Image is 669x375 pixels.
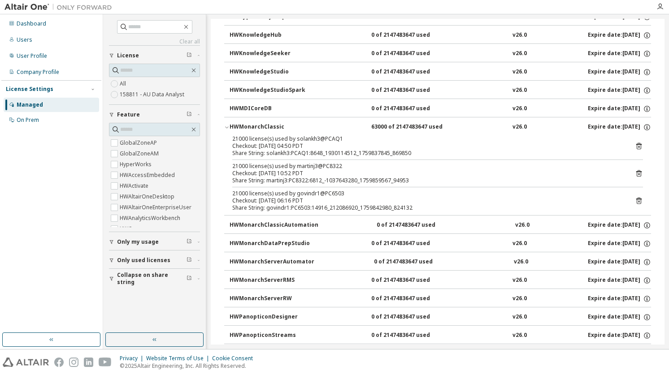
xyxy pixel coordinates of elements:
[230,252,651,272] button: HWMonarchServerAutomator0 of 2147483647 usedv26.0Expire date:[DATE]
[230,26,651,45] button: HWKnowledgeHub0 of 2147483647 usedv26.0Expire date:[DATE]
[513,295,527,303] div: v26.0
[117,272,187,286] span: Collapse on share string
[17,36,32,43] div: Users
[513,86,527,95] div: v26.0
[117,52,139,59] span: License
[120,362,258,370] p: © 2025 Altair Engineering, Inc. All Rights Reserved.
[513,50,527,58] div: v26.0
[120,181,150,191] label: HWActivate
[109,38,200,45] a: Clear all
[230,271,651,290] button: HWMonarchServerRMS0 of 2147483647 usedv26.0Expire date:[DATE]
[371,276,452,284] div: 0 of 2147483647 used
[84,358,93,367] img: linkedin.svg
[232,142,621,150] div: Checkout: [DATE] 04:50 PDT
[187,111,192,118] span: Clear filter
[588,240,651,248] div: Expire date: [DATE]
[588,68,651,76] div: Expire date: [DATE]
[588,221,651,229] div: Expire date: [DATE]
[109,269,200,289] button: Collapse on share string
[514,258,528,266] div: v26.0
[588,123,651,131] div: Expire date: [DATE]
[120,224,156,234] label: HWCompose
[513,105,527,113] div: v26.0
[6,86,53,93] div: License Settings
[513,68,527,76] div: v26.0
[232,135,621,142] div: 21000 license(s) used by solankh3@PCAQ1
[3,358,49,367] img: altair_logo.svg
[588,313,651,321] div: Expire date: [DATE]
[120,159,153,170] label: HyperWorks
[230,276,310,284] div: HWMonarchServerRMS
[588,86,651,95] div: Expire date: [DATE]
[117,238,159,246] span: Only my usage
[513,276,527,284] div: v26.0
[230,289,651,309] button: HWMonarchServerRW0 of 2147483647 usedv26.0Expire date:[DATE]
[109,232,200,252] button: Only my usage
[120,89,186,100] label: 158811 - AU Data Analyst
[588,258,651,266] div: Expire date: [DATE]
[17,116,39,124] div: On Prem
[232,163,621,170] div: 21000 license(s) used by martinj3@PC8322
[230,332,310,340] div: HWPanopticonStreams
[371,50,452,58] div: 0 of 2147483647 used
[230,50,310,58] div: HWKnowledgeSeeker
[513,313,527,321] div: v26.0
[515,221,530,229] div: v26.0
[232,190,621,197] div: 21000 license(s) used by govindr1@PC6503
[99,358,112,367] img: youtube.svg
[230,86,310,95] div: HWKnowledgeStudioSpark
[109,250,200,270] button: Only used licenses
[117,111,140,118] span: Feature
[109,105,200,125] button: Feature
[371,105,452,113] div: 0 of 2147483647 used
[377,221,457,229] div: 0 of 2147483647 used
[230,326,651,345] button: HWPanopticonStreams0 of 2147483647 usedv26.0Expire date:[DATE]
[374,258,455,266] div: 0 of 2147483647 used
[230,295,310,303] div: HWMonarchServerRW
[17,101,43,108] div: Managed
[230,216,651,235] button: HWMonarchClassicAutomation0 of 2147483647 usedv26.0Expire date:[DATE]
[232,170,621,177] div: Checkout: [DATE] 10:52 PDT
[54,358,64,367] img: facebook.svg
[371,295,452,303] div: 0 of 2147483647 used
[230,105,310,113] div: HWMDICoreDB
[117,257,170,264] span: Only used licenses
[230,240,310,248] div: HWMonarchDataPrepStudio
[120,355,146,362] div: Privacy
[371,31,452,39] div: 0 of 2147483647 used
[120,78,128,89] label: All
[513,332,527,340] div: v26.0
[120,138,159,148] label: GlobalZoneAP
[230,62,651,82] button: HWKnowledgeStudio0 of 2147483647 usedv26.0Expire date:[DATE]
[588,276,651,284] div: Expire date: [DATE]
[588,31,651,39] div: Expire date: [DATE]
[371,86,452,95] div: 0 of 2147483647 used
[232,204,621,211] div: Share String: govindr1:PC6503:14916_212086920_1759842980_824132
[588,50,651,58] div: Expire date: [DATE]
[230,99,651,119] button: HWMDICoreDB0 of 2147483647 usedv26.0Expire date:[DATE]
[146,355,212,362] div: Website Terms of Use
[232,177,621,184] div: Share String: martinj3:PC8322:6812_-1037643280_1759859567_94953
[371,123,452,131] div: 63000 of 2147483647 used
[187,257,192,264] span: Clear filter
[230,44,651,64] button: HWKnowledgeSeeker0 of 2147483647 usedv26.0Expire date:[DATE]
[230,81,651,100] button: HWKnowledgeStudioSpark0 of 2147483647 usedv26.0Expire date:[DATE]
[230,234,651,254] button: HWMonarchDataPrepStudio0 of 2147483647 usedv26.0Expire date:[DATE]
[588,295,651,303] div: Expire date: [DATE]
[588,105,651,113] div: Expire date: [DATE]
[120,148,161,159] label: GlobalZoneAM
[120,202,193,213] label: HWAltairOneEnterpriseUser
[230,221,318,229] div: HWMonarchClassicAutomation
[69,358,78,367] img: instagram.svg
[224,117,651,137] button: HWMonarchClassic63000 of 2147483647 usedv26.0Expire date:[DATE]
[120,170,177,181] label: HWAccessEmbedded
[371,313,452,321] div: 0 of 2147483647 used
[371,332,452,340] div: 0 of 2147483647 used
[513,31,527,39] div: v26.0
[513,240,527,248] div: v26.0
[187,52,192,59] span: Clear filter
[187,238,192,246] span: Clear filter
[187,275,192,282] span: Clear filter
[212,355,258,362] div: Cookie Consent
[120,191,176,202] label: HWAltairOneDesktop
